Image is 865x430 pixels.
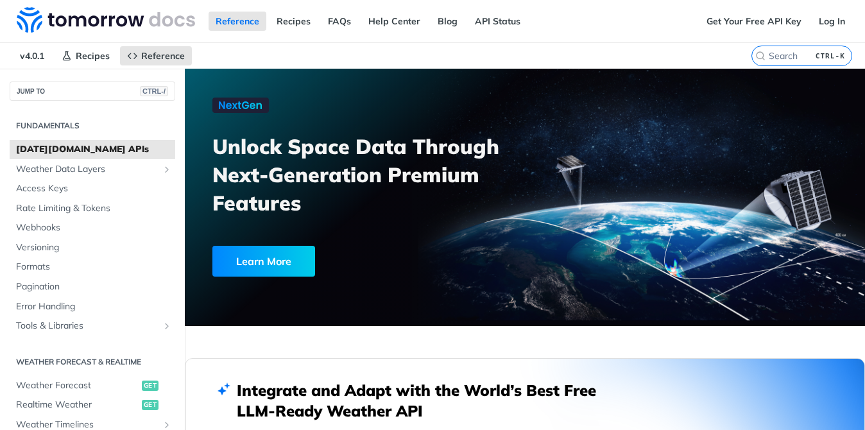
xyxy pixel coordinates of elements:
[812,12,852,31] a: Log In
[16,182,172,195] span: Access Keys
[270,12,318,31] a: Recipes
[10,395,175,415] a: Realtime Weatherget
[16,202,172,215] span: Rate Limiting & Tokens
[10,356,175,368] h2: Weather Forecast & realtime
[16,241,172,254] span: Versioning
[140,86,168,96] span: CTRL-/
[10,120,175,132] h2: Fundamentals
[16,280,172,293] span: Pagination
[16,399,139,411] span: Realtime Weather
[142,400,158,410] span: get
[16,300,172,313] span: Error Handling
[162,164,172,175] button: Show subpages for Weather Data Layers
[10,179,175,198] a: Access Keys
[431,12,465,31] a: Blog
[468,12,527,31] a: API Status
[16,379,139,392] span: Weather Forecast
[10,316,175,336] a: Tools & LibrariesShow subpages for Tools & Libraries
[142,381,158,391] span: get
[16,320,158,332] span: Tools & Libraries
[209,12,266,31] a: Reference
[16,221,172,234] span: Webhooks
[16,143,172,156] span: [DATE][DOMAIN_NAME] APIs
[162,420,172,430] button: Show subpages for Weather Timelines
[141,50,185,62] span: Reference
[120,46,192,65] a: Reference
[699,12,809,31] a: Get Your Free API Key
[812,49,848,62] kbd: CTRL-K
[10,140,175,159] a: [DATE][DOMAIN_NAME] APIs
[10,297,175,316] a: Error Handling
[212,246,315,277] div: Learn More
[10,376,175,395] a: Weather Forecastget
[10,277,175,297] a: Pagination
[17,7,195,33] img: Tomorrow.io Weather API Docs
[361,12,427,31] a: Help Center
[13,46,51,65] span: v4.0.1
[10,238,175,257] a: Versioning
[212,246,474,277] a: Learn More
[10,199,175,218] a: Rate Limiting & Tokens
[10,218,175,237] a: Webhooks
[10,160,175,179] a: Weather Data LayersShow subpages for Weather Data Layers
[755,51,766,61] svg: Search
[212,132,539,217] h3: Unlock Space Data Through Next-Generation Premium Features
[16,261,172,273] span: Formats
[16,163,158,176] span: Weather Data Layers
[162,321,172,331] button: Show subpages for Tools & Libraries
[237,380,615,421] h2: Integrate and Adapt with the World’s Best Free LLM-Ready Weather API
[321,12,358,31] a: FAQs
[76,50,110,62] span: Recipes
[212,98,269,113] img: NextGen
[10,82,175,101] button: JUMP TOCTRL-/
[10,257,175,277] a: Formats
[55,46,117,65] a: Recipes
